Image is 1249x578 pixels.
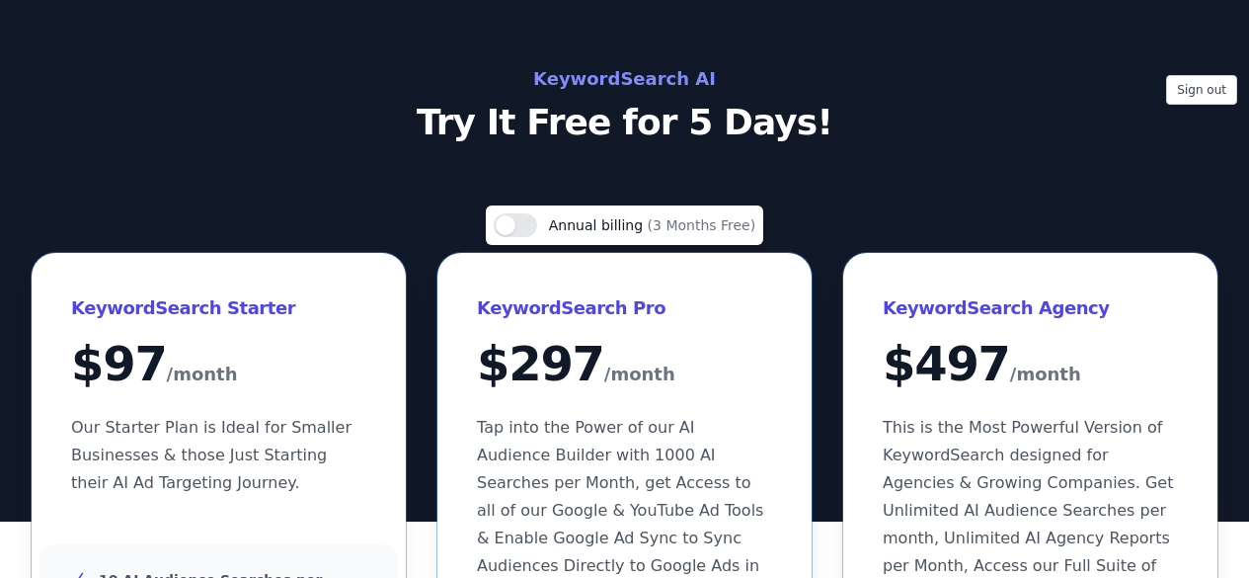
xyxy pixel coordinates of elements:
[167,359,238,390] span: /month
[183,63,1067,95] h2: KeywordSearch AI
[477,340,772,390] div: $ 297
[71,340,366,390] div: $ 97
[883,292,1178,324] h3: KeywordSearch Agency
[1166,75,1237,105] button: Sign out
[648,217,756,233] span: (3 Months Free)
[1010,359,1081,390] span: /month
[71,418,351,492] span: Our Starter Plan is Ideal for Smaller Businesses & those Just Starting their AI Ad Targeting Jour...
[183,103,1067,142] p: Try It Free for 5 Days!
[549,217,648,233] span: Annual billing
[71,292,366,324] h3: KeywordSearch Starter
[883,340,1178,390] div: $ 497
[477,292,772,324] h3: KeywordSearch Pro
[604,359,675,390] span: /month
